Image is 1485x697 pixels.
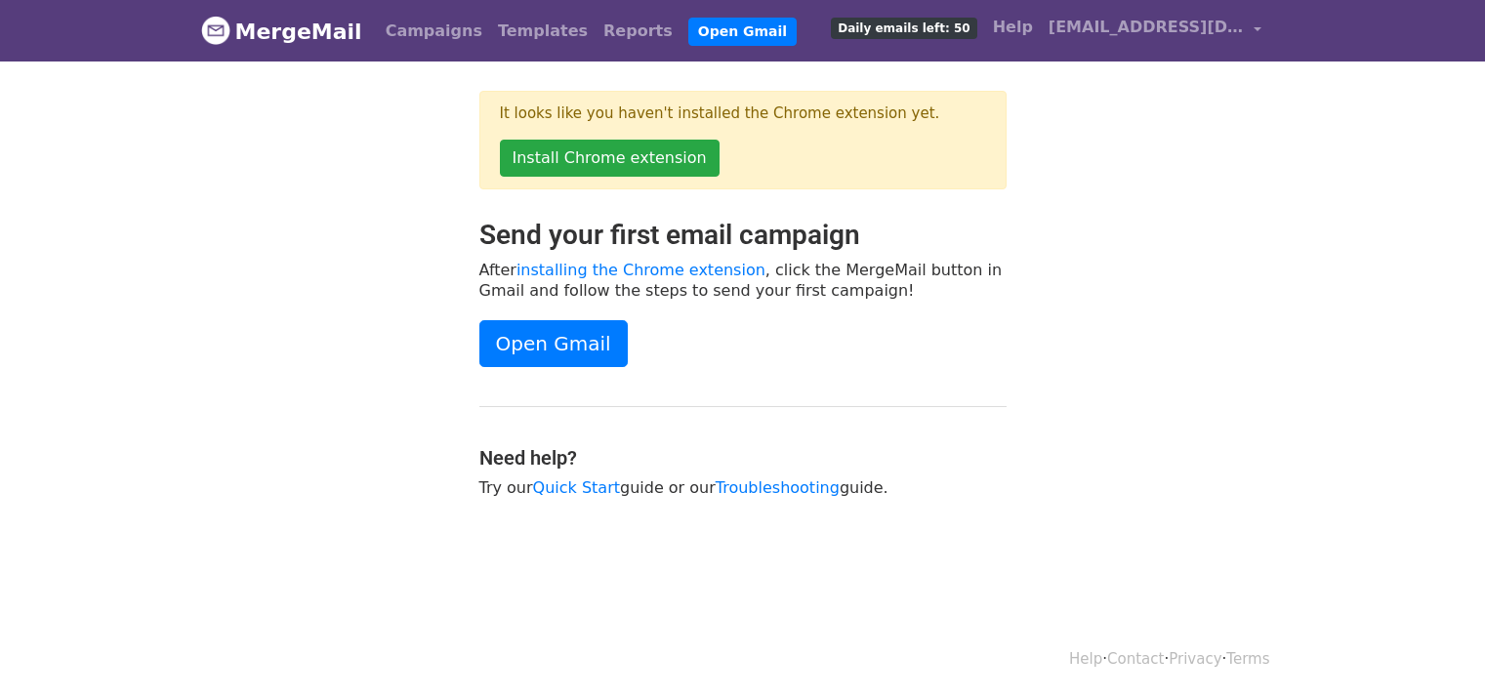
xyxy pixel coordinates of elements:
a: Daily emails left: 50 [823,8,984,47]
a: Help [1069,650,1102,668]
a: Templates [490,12,596,51]
p: After , click the MergeMail button in Gmail and follow the steps to send your first campaign! [479,260,1007,301]
span: [EMAIL_ADDRESS][DOMAIN_NAME] [1049,16,1244,39]
p: It looks like you haven't installed the Chrome extension yet. [500,103,986,124]
a: Campaigns [378,12,490,51]
a: Quick Start [533,478,620,497]
a: Install Chrome extension [500,140,720,177]
a: Open Gmail [688,18,797,46]
a: Privacy [1169,650,1221,668]
a: [EMAIL_ADDRESS][DOMAIN_NAME] [1041,8,1269,54]
a: Help [985,8,1041,47]
h4: Need help? [479,446,1007,470]
p: Try our guide or our guide. [479,477,1007,498]
a: Terms [1226,650,1269,668]
img: MergeMail logo [201,16,230,45]
a: Contact [1107,650,1164,668]
h2: Send your first email campaign [479,219,1007,252]
span: Daily emails left: 50 [831,18,976,39]
a: Reports [596,12,681,51]
a: Troubleshooting [716,478,840,497]
a: installing the Chrome extension [516,261,765,279]
a: MergeMail [201,11,362,52]
a: Open Gmail [479,320,628,367]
